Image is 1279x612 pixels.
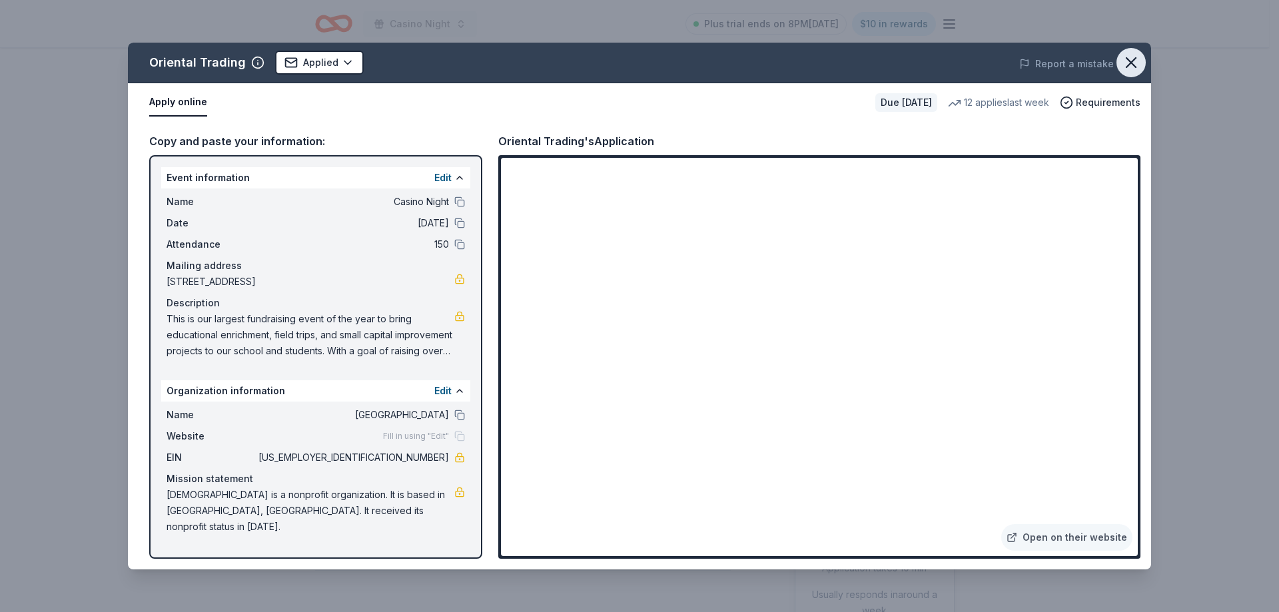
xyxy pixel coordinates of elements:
button: Applied [275,51,364,75]
span: 150 [256,236,449,252]
span: Name [167,407,256,423]
span: Requirements [1076,95,1140,111]
span: Fill in using "Edit" [383,431,449,442]
span: Casino Night [256,194,449,210]
div: Mailing address [167,258,465,274]
span: [GEOGRAPHIC_DATA] [256,407,449,423]
div: Event information [161,167,470,188]
span: Attendance [167,236,256,252]
span: Website [167,428,256,444]
span: [US_EMPLOYER_IDENTIFICATION_NUMBER] [256,450,449,465]
div: Organization information [161,380,470,402]
button: Edit [434,170,452,186]
span: This is our largest fundraising event of the year to bring educational enrichment, field trips, a... [167,311,454,359]
div: Oriental Trading [149,52,246,73]
div: 12 applies last week [948,95,1049,111]
div: Oriental Trading's Application [498,133,654,150]
button: Requirements [1060,95,1140,111]
button: Apply online [149,89,207,117]
button: Edit [434,383,452,399]
a: Open on their website [1001,524,1132,551]
span: [STREET_ADDRESS] [167,274,454,290]
span: Date [167,215,256,231]
div: Description [167,295,465,311]
span: [DATE] [256,215,449,231]
span: Applied [303,55,338,71]
span: EIN [167,450,256,465]
div: Copy and paste your information: [149,133,482,150]
div: Mission statement [167,471,465,487]
span: [DEMOGRAPHIC_DATA] is a nonprofit organization. It is based in [GEOGRAPHIC_DATA], [GEOGRAPHIC_DAT... [167,487,454,535]
button: Report a mistake [1019,56,1114,72]
span: Name [167,194,256,210]
div: Due [DATE] [875,93,937,112]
